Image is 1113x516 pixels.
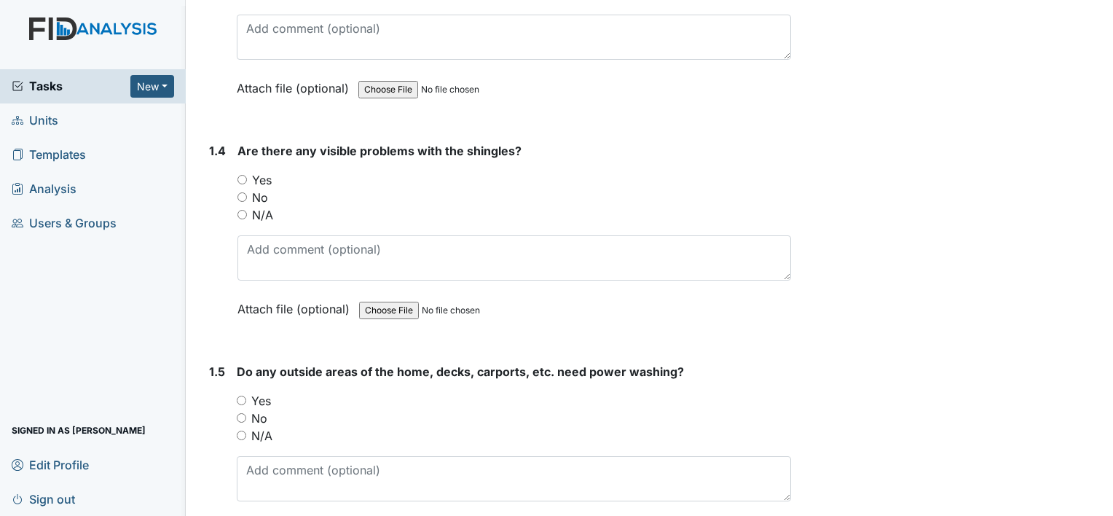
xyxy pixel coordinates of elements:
label: Yes [251,392,271,410]
a: Tasks [12,77,130,95]
input: Yes [237,175,247,184]
label: N/A [251,427,272,445]
span: Edit Profile [12,453,89,476]
input: No [237,413,246,423]
span: Are there any visible problems with the shingles? [237,144,522,158]
input: Yes [237,396,246,405]
span: Templates [12,144,86,166]
span: Units [12,109,58,132]
label: Yes [252,171,272,189]
label: Attach file (optional) [237,292,355,318]
label: N/A [252,206,273,224]
input: N/A [237,431,246,440]
span: Signed in as [PERSON_NAME] [12,419,146,442]
label: 1.5 [209,363,225,380]
span: Sign out [12,488,75,510]
label: No [251,410,267,427]
label: 1.4 [209,142,226,160]
input: N/A [237,210,247,219]
span: Analysis [12,178,76,200]
label: No [252,189,268,206]
span: Users & Groups [12,212,117,235]
label: Attach file (optional) [237,71,355,97]
input: No [237,192,247,202]
span: Do any outside areas of the home, decks, carports, etc. need power washing? [237,364,684,379]
button: New [130,75,174,98]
